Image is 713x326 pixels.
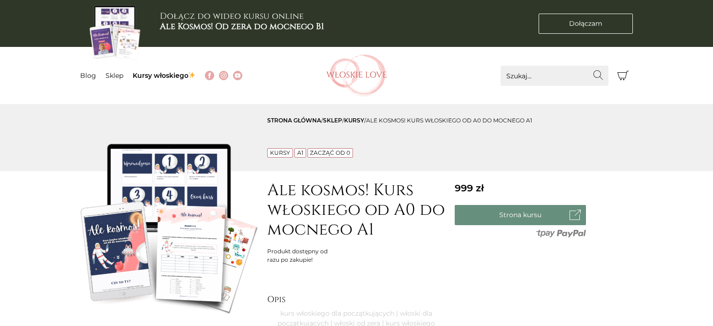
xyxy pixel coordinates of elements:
[133,71,196,80] a: Kursy włoskiego
[366,117,532,124] span: Ale kosmos! Kurs włoskiego od A0 do mocnego A1
[455,205,586,225] a: Strona kursu
[267,117,532,124] span: / / /
[160,11,324,31] h3: Dołącz do wideo kursu online
[539,14,633,34] a: Dołączam
[501,66,608,86] input: Szukaj...
[188,72,195,78] img: ✨
[326,54,387,97] img: Włoskielove
[267,295,445,305] h2: Opis
[613,66,633,86] button: Koszyk
[569,19,602,29] span: Dołączam
[267,247,338,264] div: Produkt dostępny od razu po zakupie!
[455,182,484,194] span: 999
[310,149,350,156] a: Zacząć od 0
[297,149,303,156] a: A1
[267,181,445,240] h1: Ale kosmos! Kurs włoskiego od A0 do mocnego A1
[270,149,290,156] a: Kursy
[323,117,342,124] a: sklep
[344,117,364,124] a: Kursy
[105,71,123,80] a: Sklep
[80,71,96,80] a: Blog
[160,21,324,32] b: Ale Kosmos! Od zera do mocnego B1
[267,117,321,124] a: Strona główna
